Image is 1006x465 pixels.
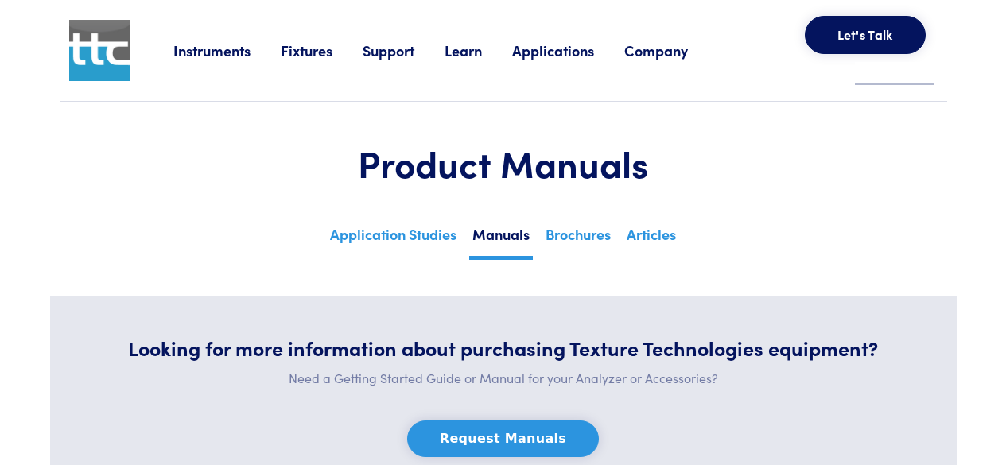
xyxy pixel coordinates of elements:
[173,41,281,60] a: Instruments
[407,420,599,457] button: Request Manuals
[445,41,512,60] a: Learn
[623,221,679,256] a: Articles
[512,41,624,60] a: Applications
[88,368,919,389] p: Need a Getting Started Guide or Manual for your Analyzer or Accessories?
[624,41,718,60] a: Company
[69,20,130,81] img: ttc_logo_1x1_v1.0.png
[363,41,445,60] a: Support
[98,140,909,186] h1: Product Manuals
[805,16,926,54] button: Let's Talk
[469,221,533,260] a: Manuals
[327,221,460,256] a: Application Studies
[281,41,363,60] a: Fixtures
[542,221,614,256] a: Brochures
[88,334,919,362] h5: Looking for more information about purchasing Texture Technologies equipment?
